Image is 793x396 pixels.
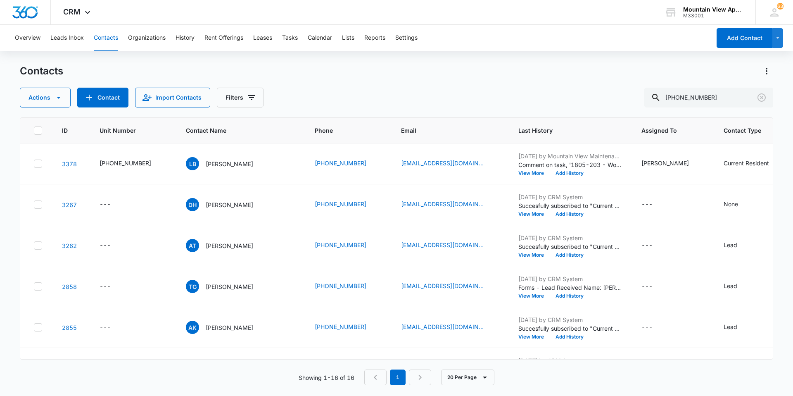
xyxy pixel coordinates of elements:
p: [DATE] by CRM System [518,193,622,201]
div: Contact Type - Lead - Select to Edit Field [724,322,752,332]
div: Contact Name - Lynda Byrnes - Select to Edit Field [186,157,268,170]
div: Contact Type - Current Resident - Select to Edit Field [724,159,784,169]
div: Contact Type - None - Select to Edit Field [724,200,753,210]
p: [DATE] by CRM System [518,234,622,242]
div: Email - lyndabyrnes@yahoo.com - Select to Edit Field [401,159,499,169]
a: [PHONE_NUMBER] [315,159,366,167]
div: Email - thomasaleissa@gmail.com - Select to Edit Field [401,241,499,250]
span: ID [62,126,68,135]
span: Unit Number [100,126,166,135]
div: --- [100,200,111,210]
a: [PHONE_NUMBER] [315,322,366,331]
div: Contact Name - Armin Karimi - Select to Edit Field [186,321,268,334]
button: Add History [550,293,589,298]
span: Contact Type [724,126,791,135]
button: View More [518,171,550,176]
p: [PERSON_NAME] [206,241,253,250]
span: AT [186,239,199,252]
div: --- [641,322,653,332]
div: Contact Name - David Harmon - Select to Edit Field [186,198,268,211]
p: Succesfully subscribed to "Current Residents ". [518,242,622,251]
button: Reports [364,25,385,51]
div: Assigned To - Kaitlyn Mendoza - Select to Edit Field [641,159,704,169]
span: CRM [63,7,81,16]
div: Contact Name - Aleissa Thomas - Select to Edit Field [186,239,268,252]
div: Phone - (970) 402-0021 - Select to Edit Field [315,241,381,250]
span: LB [186,157,199,170]
a: [PHONE_NUMBER] [315,200,366,208]
button: Calendar [308,25,332,51]
button: Import Contacts [135,88,210,107]
button: View More [518,212,550,217]
a: [PHONE_NUMBER] [315,241,366,249]
a: [EMAIL_ADDRESS][DOMAIN_NAME] [401,322,484,331]
div: Assigned To - - Select to Edit Field [641,200,667,210]
div: Lead [724,281,737,290]
a: Navigate to contact details page for Lynda Byrnes [62,160,77,167]
div: Unit Number - - Select to Edit Field [100,281,126,291]
button: Organizations [128,25,166,51]
div: --- [641,200,653,210]
nav: Pagination [364,370,431,385]
div: Email - t.goetz127@gmail.com - Select to Edit Field [401,281,499,291]
div: Contact Name - Tanya Goetz - Select to Edit Field [186,280,268,293]
button: Add History [550,334,589,339]
button: Add History [550,253,589,258]
div: Contact Type - Lead - Select to Edit Field [724,241,752,250]
div: [PHONE_NUMBER] [100,159,151,167]
div: Email - karimiarmin159@gmail.com - Select to Edit Field [401,322,499,332]
button: Add History [550,171,589,176]
p: [PERSON_NAME] [206,200,253,209]
div: Phone - (970) 402-8316 - Select to Edit Field [315,200,381,210]
div: Assigned To - - Select to Edit Field [641,281,667,291]
div: Unit Number - - Select to Edit Field [100,322,126,332]
div: Unit Number - - Select to Edit Field [100,241,126,250]
button: Clear [755,91,768,104]
button: Lists [342,25,354,51]
button: Add Contact [717,28,772,48]
p: [DATE] by CRM System [518,356,622,365]
a: [EMAIL_ADDRESS][DOMAIN_NAME] [401,159,484,167]
button: View More [518,293,550,298]
button: Actions [760,64,773,78]
div: notifications count [777,3,784,10]
span: AK [186,321,199,334]
p: Comment on task, '1805-203 - Work Order ' "Adjusted shower valve to allow warmer water to mix. No... [518,160,622,169]
button: Filters [217,88,264,107]
span: 63 [777,3,784,10]
span: TG [186,280,199,293]
button: View More [518,253,550,258]
div: Lead [724,322,737,331]
a: [PHONE_NUMBER] [315,281,366,290]
div: Assigned To - - Select to Edit Field [641,322,667,332]
button: Rent Offerings [204,25,243,51]
p: [DATE] by CRM System [518,315,622,324]
div: Unit Number - 545-1805-203 - Select to Edit Field [100,159,166,169]
button: Tasks [282,25,298,51]
p: Forms - Lead Received Name: [PERSON_NAME] Email: [EMAIL_ADDRESS][DOMAIN_NAME] Phone: [PHONE_NUMBE... [518,283,622,292]
a: [EMAIL_ADDRESS][DOMAIN_NAME] [401,200,484,208]
div: None [724,200,738,208]
button: Overview [15,25,40,51]
div: Unit Number - - Select to Edit Field [100,200,126,210]
div: Lead [724,241,737,249]
button: View More [518,334,550,339]
span: Phone [315,126,369,135]
div: --- [641,241,653,250]
div: Email - syberbekah@msn.com - Select to Edit Field [401,200,499,210]
a: [EMAIL_ADDRESS][DOMAIN_NAME] [401,241,484,249]
button: Leads Inbox [50,25,84,51]
span: Contact Name [186,126,283,135]
p: [PERSON_NAME] [206,323,253,332]
div: Assigned To - - Select to Edit Field [641,241,667,250]
div: account id [683,13,743,19]
p: Showing 1-16 of 16 [299,373,354,382]
div: Phone - (970) 402-4139 - Select to Edit Field [315,281,381,291]
span: Assigned To [641,126,692,135]
div: --- [641,281,653,291]
button: Settings [395,25,418,51]
div: Current Resident [724,159,769,167]
a: Navigate to contact details page for Aleissa Thomas [62,242,77,249]
button: Leases [253,25,272,51]
p: Succesfully subscribed to "Current Residents ". [518,324,622,333]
